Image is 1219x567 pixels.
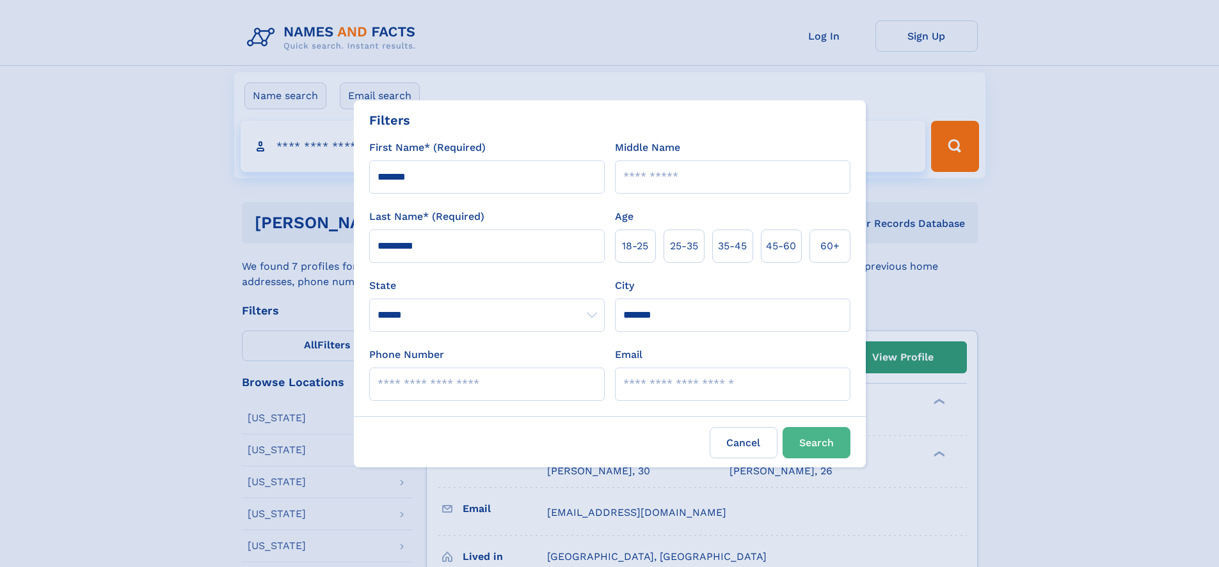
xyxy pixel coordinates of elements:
[820,238,840,254] span: 60+
[369,347,444,362] label: Phone Number
[369,209,484,224] label: Last Name* (Required)
[369,111,410,130] div: Filters
[783,427,850,458] button: Search
[622,238,648,254] span: 18‑25
[710,427,777,458] label: Cancel
[718,238,747,254] span: 35‑45
[766,238,796,254] span: 45‑60
[369,140,486,155] label: First Name* (Required)
[615,278,634,293] label: City
[670,238,698,254] span: 25‑35
[615,347,642,362] label: Email
[615,209,633,224] label: Age
[369,278,605,293] label: State
[615,140,680,155] label: Middle Name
